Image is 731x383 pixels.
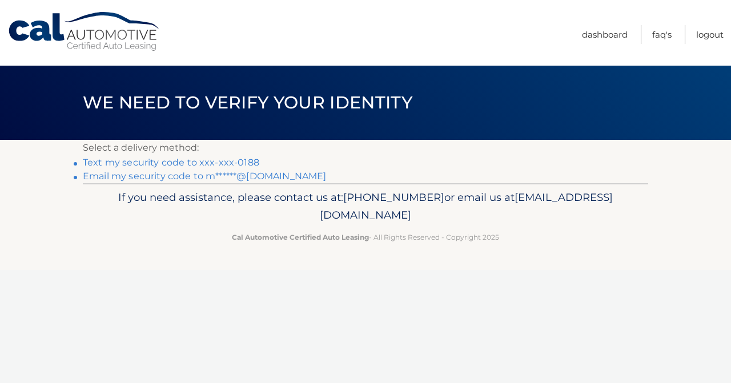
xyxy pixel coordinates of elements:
strong: Cal Automotive Certified Auto Leasing [232,233,369,241]
a: Email my security code to m******@[DOMAIN_NAME] [83,171,327,182]
p: - All Rights Reserved - Copyright 2025 [90,231,641,243]
p: If you need assistance, please contact us at: or email us at [90,188,641,225]
p: Select a delivery method: [83,140,648,156]
a: FAQ's [652,25,672,44]
span: [PHONE_NUMBER] [343,191,444,204]
a: Text my security code to xxx-xxx-0188 [83,157,259,168]
span: We need to verify your identity [83,92,412,113]
a: Dashboard [582,25,628,44]
a: Cal Automotive [7,11,162,52]
a: Logout [696,25,724,44]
